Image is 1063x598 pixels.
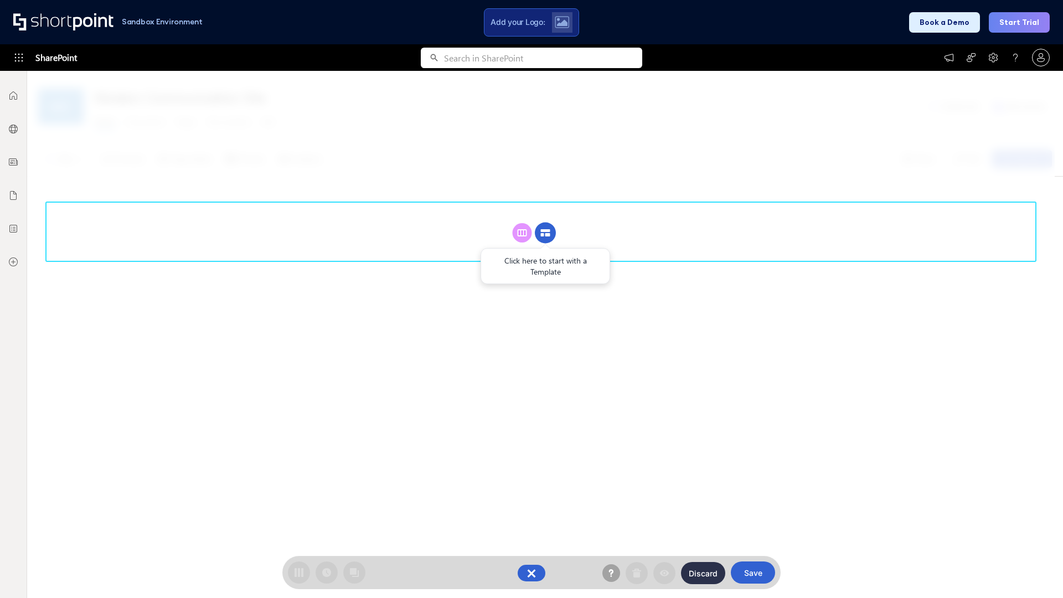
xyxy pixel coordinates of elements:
[35,44,77,71] span: SharePoint
[122,19,203,25] h1: Sandbox Environment
[909,12,980,33] button: Book a Demo
[989,12,1050,33] button: Start Trial
[1008,545,1063,598] iframe: Chat Widget
[444,48,642,68] input: Search in SharePoint
[555,16,569,28] img: Upload logo
[491,17,545,27] span: Add your Logo:
[681,562,725,584] button: Discard
[731,561,775,584] button: Save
